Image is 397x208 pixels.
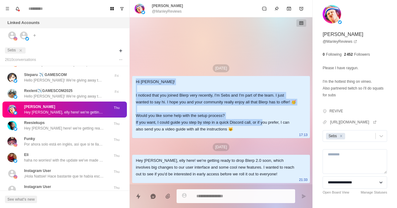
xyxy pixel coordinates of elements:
[162,190,174,202] button: Add media
[24,168,51,174] p: Instagram User
[136,157,296,178] div: Hey [PERSON_NAME], elly here! we're getting ready to drop Blerp 2.0 soon, which involves big chan...
[298,190,310,202] button: Send message
[109,73,124,78] p: Fri
[109,153,124,158] p: Thu
[24,72,67,78] p: Steparu ✈️ GAMESCOM
[24,174,104,179] p: ¡Hola Nattsie! Hace bastante que te había escrito, sólo quería confirmar si habías recibido mi me...
[338,133,345,139] div: Remove Sebs
[5,57,36,62] p: 2610 conversation s
[283,2,295,15] button: Archive
[7,48,16,52] span: Sebs
[132,190,144,202] button: Quick replies
[7,73,17,82] img: picture
[323,39,357,44] a: @ManleyReviews
[24,78,104,83] p: Hello [PERSON_NAME]! We’re giving away two OBSBOT cameras, a blerpy plushie and pins at the booth...
[24,136,35,142] p: Funky
[14,159,17,163] img: picture
[12,4,22,14] button: Notifications
[323,31,363,38] p: [PERSON_NAME]
[24,104,55,110] p: [PERSON_NAME]
[141,10,145,14] img: picture
[7,105,17,114] img: picture
[213,64,229,72] p: [DATE]
[152,9,182,14] p: @ManleyReviews
[24,142,104,147] p: Por ahora solo está en inglés, así que si te llama la atención podríamos hacer una llamada en Dis...
[338,20,342,24] img: picture
[14,79,17,83] img: picture
[2,4,12,14] button: Menu
[109,185,124,190] p: Thu
[14,37,17,41] img: picture
[136,78,296,133] div: Hi [PERSON_NAME]! I noticed that you joined Blerp very recently, I'm Sebs and I'm part of the tea...
[117,4,127,14] button: Show unread conversations
[361,190,387,195] a: Manage Statuses
[270,2,283,15] button: Pin
[24,88,73,94] p: Rexlent✈️GAMESCOM2025
[299,176,308,183] p: 21:33
[7,153,17,162] img: picture
[18,47,24,54] button: close
[7,137,17,146] img: picture
[24,126,104,131] p: Hey [PERSON_NAME] here! we're getting ready to drop Blerp 2.0 soon, which involves big changes to...
[24,94,104,99] p: Hello [PERSON_NAME]! We’re giving away two OBSBOT cameras, a blerpy plushie and pins at the booth...
[14,143,17,147] img: picture
[24,190,104,195] p: ¡Hola Duxon! Hace bastante que te había escrito, sólo quería confirmar si habías recibido mi mens...
[14,127,17,131] img: picture
[109,121,124,126] p: Thu
[117,47,124,54] button: Add filters
[31,32,38,39] button: Add account
[24,110,104,115] p: Hey [PERSON_NAME], elly here! we're getting ready to drop Blerp 2.0 soon, which involves big chan...
[354,52,370,57] p: Followers
[109,89,124,94] p: Fri
[152,3,183,9] p: [PERSON_NAME]
[109,137,124,142] p: Thu
[135,4,144,14] img: picture
[14,111,17,115] img: picture
[323,190,349,195] a: Open Board View
[295,2,307,15] button: Add reminder
[330,119,377,125] a: [URL][DOMAIN_NAME]
[323,52,325,57] p: 0
[24,184,51,190] p: Instagram User
[25,37,29,41] img: picture
[258,2,270,15] button: Mark as unread
[147,190,159,202] button: Reply with AI
[323,5,341,23] img: picture
[14,95,17,99] img: picture
[7,20,40,26] p: Linked Accounts
[14,175,17,179] img: picture
[5,196,37,203] button: See what's new
[109,169,124,174] p: Thu
[329,108,343,114] p: REVIVE
[24,120,45,126] p: Reesiekups
[213,143,229,151] p: [DATE]
[24,152,29,158] p: Eli
[344,52,353,57] p: 2 452
[7,121,17,130] img: picture
[327,133,338,139] div: Sebs
[299,131,308,138] p: 17:13
[107,4,117,14] button: Board View
[323,65,387,98] p: Please I have raygun. I'm the hottest thing on vimeo. Also partnered twitch so i'll do squats for...
[7,89,17,98] img: picture
[117,56,124,63] button: Options
[24,158,104,163] p: haha no worries! with the update we've made some changes to the ui and added some new features li...
[326,52,342,57] p: Following
[109,105,124,110] p: Thu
